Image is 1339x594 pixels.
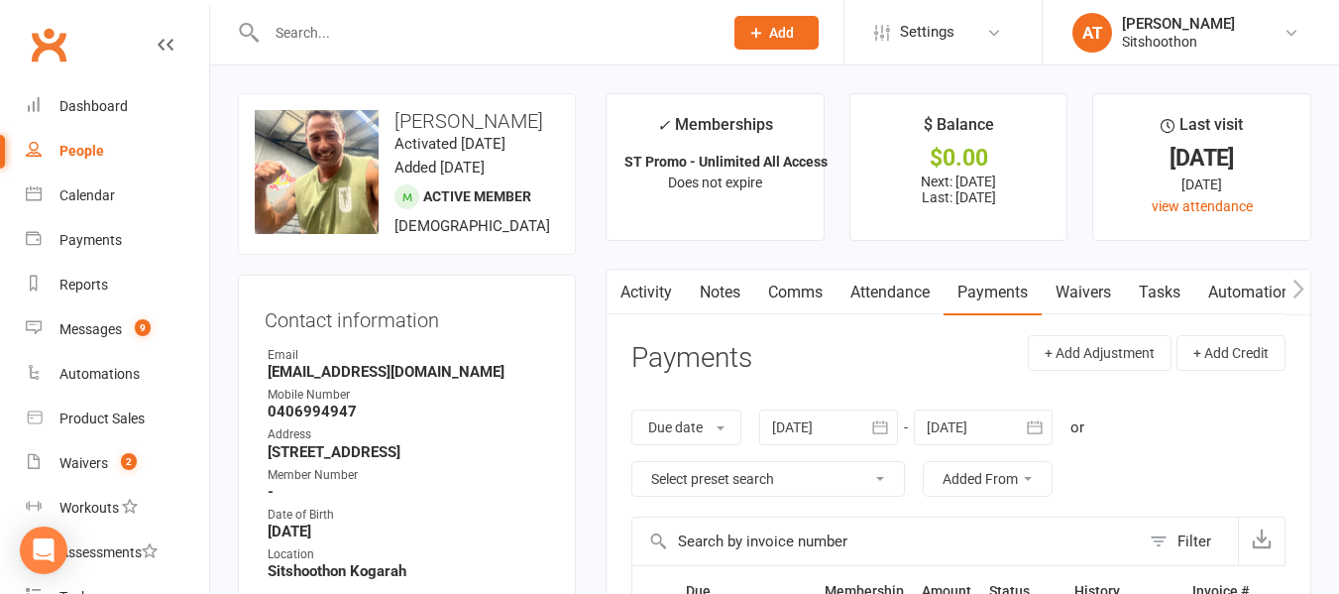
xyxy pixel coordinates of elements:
a: Payments [26,218,209,263]
div: Workouts [59,500,119,516]
div: [DATE] [1111,174,1292,195]
div: Assessments [59,544,158,560]
div: Address [268,425,549,444]
div: Filter [1177,530,1211,553]
a: Assessments [26,531,209,575]
div: Automations [59,366,140,382]
strong: Sitshoothon Kogarah [268,562,549,580]
a: Dashboard [26,84,209,129]
div: Open Intercom Messenger [20,527,67,574]
div: Messages [59,321,122,337]
strong: - [268,483,549,501]
a: Reports [26,263,209,307]
a: Workouts [26,486,209,531]
div: Dashboard [59,98,128,114]
a: Attendance [837,270,944,315]
strong: [EMAIL_ADDRESS][DOMAIN_NAME] [268,363,549,381]
time: Activated [DATE] [394,135,505,153]
div: Sitshoothon [1122,33,1235,51]
button: + Add Adjustment [1028,335,1172,371]
span: Settings [900,10,954,55]
button: Add [734,16,819,50]
span: Add [769,25,794,41]
span: Does not expire [668,175,762,190]
a: view attendance [1152,198,1253,214]
a: Notes [686,270,754,315]
div: or [1070,416,1084,439]
a: Automations [26,352,209,397]
a: Messages 9 [26,307,209,352]
span: Active member [423,188,531,204]
a: Automations [1194,270,1312,315]
div: [DATE] [1111,148,1292,169]
div: Email [268,346,549,365]
div: Calendar [59,187,115,203]
button: Filter [1140,518,1238,565]
div: Payments [59,232,122,248]
p: Next: [DATE] Last: [DATE] [868,174,1050,205]
div: Waivers [59,455,108,471]
a: Activity [607,270,686,315]
div: Memberships [657,112,773,149]
div: [PERSON_NAME] [1122,15,1235,33]
i: ✓ [657,116,670,135]
div: AT [1072,13,1112,53]
span: 9 [135,319,151,336]
a: Clubworx [24,20,73,69]
div: Location [268,545,549,564]
button: Added From [923,461,1053,497]
a: Tasks [1125,270,1194,315]
h3: Payments [631,343,752,374]
input: Search... [261,19,709,47]
div: $ Balance [924,112,994,148]
a: Comms [754,270,837,315]
div: Product Sales [59,411,145,426]
img: image1712734608.png [255,110,379,234]
a: Waivers [1042,270,1125,315]
span: 2 [121,453,137,470]
a: Payments [944,270,1042,315]
a: Product Sales [26,397,209,441]
div: Member Number [268,466,549,485]
input: Search by invoice number [632,518,1140,565]
a: People [26,129,209,174]
strong: [DATE] [268,523,549,540]
strong: ST Promo - Unlimited All Access [624,154,828,170]
time: Added [DATE] [394,159,485,177]
a: Calendar [26,174,209,218]
div: Last visit [1161,112,1243,148]
strong: 0406994947 [268,403,549,420]
div: Mobile Number [268,386,549,405]
strong: [STREET_ADDRESS] [268,443,549,461]
h3: [PERSON_NAME] [255,110,559,132]
button: Due date [631,410,741,445]
div: Reports [59,277,108,293]
h3: Contact information [265,301,549,331]
div: People [59,143,104,159]
button: + Add Credit [1176,335,1285,371]
a: Waivers 2 [26,441,209,486]
span: [DEMOGRAPHIC_DATA] [394,217,550,235]
div: $0.00 [868,148,1050,169]
div: Date of Birth [268,506,549,525]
